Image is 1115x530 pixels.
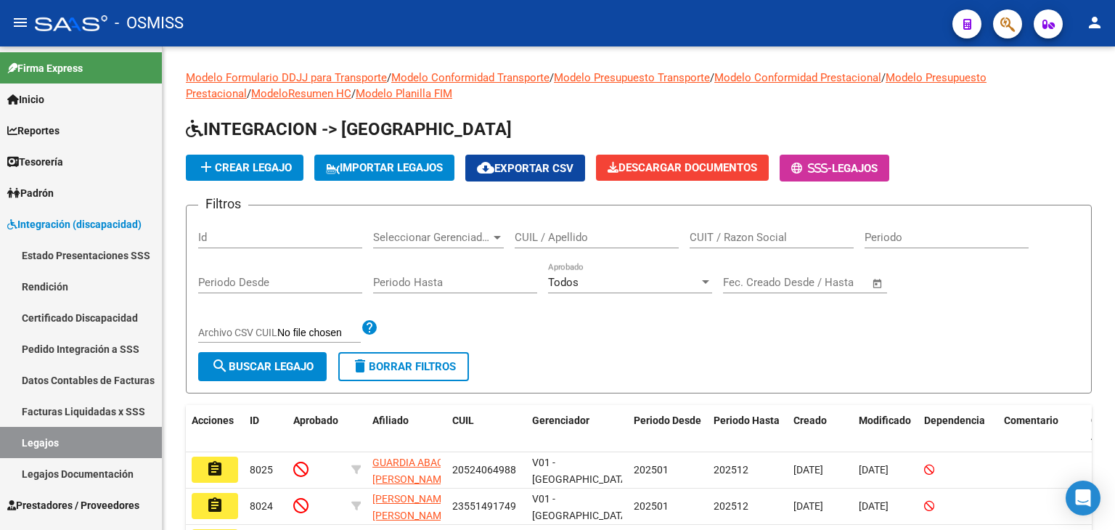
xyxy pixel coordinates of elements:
datatable-header-cell: Gerenciador [526,405,628,453]
mat-icon: cloud_download [477,159,494,176]
span: 8025 [250,464,273,476]
span: 20524064988 [452,464,516,476]
span: Legajos [832,162,878,175]
span: 202501 [634,500,669,512]
span: Modificado [859,415,911,426]
mat-icon: menu [12,14,29,31]
mat-icon: help [361,319,378,336]
div: Open Intercom Messenger [1066,481,1100,515]
button: Exportar CSV [465,155,585,182]
span: Comentario [1004,415,1058,426]
span: Integración (discapacidad) [7,216,142,232]
span: Padrón [7,185,54,201]
button: Borrar Filtros [338,352,469,381]
span: Descargar Documentos [608,161,757,174]
mat-icon: person [1086,14,1103,31]
input: Archivo CSV CUIL [277,327,361,340]
span: 202501 [634,464,669,476]
datatable-header-cell: Creado [788,405,853,453]
mat-icon: assignment [206,460,224,478]
span: Tesorería [7,154,63,170]
datatable-header-cell: Modificado [853,405,918,453]
span: 8024 [250,500,273,512]
a: Modelo Conformidad Transporte [391,71,550,84]
span: ID [250,415,259,426]
a: Modelo Planilla FIM [356,87,452,100]
mat-icon: assignment [206,497,224,514]
span: Inicio [7,91,44,107]
datatable-header-cell: Acciones [186,405,244,453]
span: CUIL [452,415,474,426]
h3: Filtros [198,194,248,214]
datatable-header-cell: Aprobado [287,405,346,453]
span: Afiliado [372,415,409,426]
a: Modelo Conformidad Prestacional [714,71,881,84]
span: Periodo Hasta [714,415,780,426]
span: 202512 [714,500,748,512]
span: Archivo CSV CUIL [198,327,277,338]
span: Periodo Desde [634,415,701,426]
span: [DATE] [859,500,889,512]
button: Buscar Legajo [198,352,327,381]
span: Exportar CSV [477,162,573,175]
datatable-header-cell: ID [244,405,287,453]
span: Aprobado [293,415,338,426]
span: [DATE] [793,464,823,476]
button: Crear Legajo [186,155,303,181]
span: INTEGRACION -> [GEOGRAPHIC_DATA] [186,119,512,139]
span: Creado [793,415,827,426]
mat-icon: add [197,158,215,176]
span: 23551491749 [452,500,516,512]
span: Dependencia [924,415,985,426]
mat-icon: search [211,357,229,375]
span: - OSMISS [115,7,184,39]
span: Crear Legajo [197,161,292,174]
datatable-header-cell: Periodo Hasta [708,405,788,453]
span: V01 - [GEOGRAPHIC_DATA] [532,493,630,521]
span: [DATE] [859,464,889,476]
input: Fecha fin [795,276,865,289]
a: ModeloResumen HC [251,87,351,100]
span: Firma Express [7,60,83,76]
datatable-header-cell: Afiliado [367,405,446,453]
a: Modelo Presupuesto Transporte [554,71,710,84]
span: Prestadores / Proveedores [7,497,139,513]
span: V01 - [GEOGRAPHIC_DATA] [532,457,630,485]
span: Gerenciador [532,415,589,426]
span: Acciones [192,415,234,426]
datatable-header-cell: Periodo Desde [628,405,708,453]
button: IMPORTAR LEGAJOS [314,155,454,181]
span: [DATE] [793,500,823,512]
span: Borrar Filtros [351,360,456,373]
datatable-header-cell: CUIL [446,405,526,453]
mat-icon: delete [351,357,369,375]
button: Open calendar [870,275,886,292]
datatable-header-cell: Comentario [998,405,1085,453]
datatable-header-cell: Dependencia [918,405,998,453]
span: Buscar Legajo [211,360,314,373]
span: - [791,162,832,175]
span: 202512 [714,464,748,476]
span: IMPORTAR LEGAJOS [326,161,443,174]
span: Todos [548,276,579,289]
span: GUARDIA ABACA [PERSON_NAME] [372,457,450,485]
button: Descargar Documentos [596,155,769,181]
button: -Legajos [780,155,889,182]
a: Modelo Formulario DDJJ para Transporte [186,71,387,84]
span: Seleccionar Gerenciador [373,231,491,244]
input: Fecha inicio [723,276,782,289]
span: Reportes [7,123,60,139]
span: [PERSON_NAME] [PERSON_NAME] [372,493,450,521]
